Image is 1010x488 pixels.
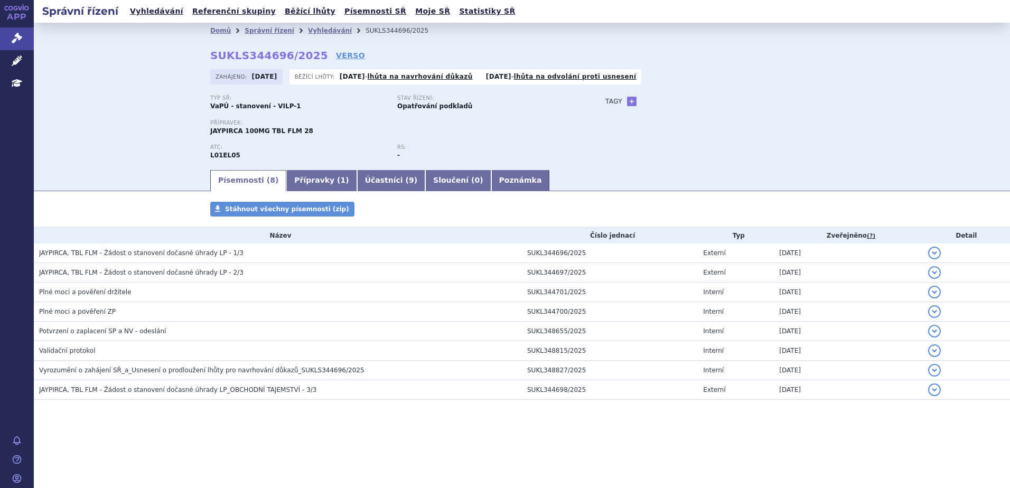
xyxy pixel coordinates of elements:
[210,95,387,101] p: Typ SŘ:
[774,228,922,243] th: Zveřejněno
[703,249,725,257] span: Externí
[341,176,346,184] span: 1
[703,386,725,393] span: Externí
[39,249,244,257] span: JAYPIRCA, TBL FLM - Žádost o stanovení dočasné úhrady LP - 1/3
[210,152,240,159] strong: PIRTOBRUTINIB
[703,347,724,354] span: Interní
[522,263,698,283] td: SUKL344697/2025
[774,243,922,263] td: [DATE]
[522,380,698,400] td: SUKL344698/2025
[210,120,584,126] p: Přípravek:
[774,322,922,341] td: [DATE]
[308,27,352,34] a: Vyhledávání
[397,152,400,159] strong: -
[270,176,275,184] span: 8
[928,383,941,396] button: detail
[486,72,637,81] p: -
[703,288,724,296] span: Interní
[486,73,511,80] strong: [DATE]
[774,283,922,302] td: [DATE]
[774,263,922,283] td: [DATE]
[252,73,277,80] strong: [DATE]
[774,302,922,322] td: [DATE]
[39,367,364,374] span: Vyrozumění o zahájení SŘ_a_Usnesení o prodloužení lhůty pro navrhování důkazů_SUKLS344696/2025
[210,49,328,62] strong: SUKLS344696/2025
[522,322,698,341] td: SUKL348655/2025
[605,95,622,108] h3: Tagy
[703,269,725,276] span: Externí
[774,361,922,380] td: [DATE]
[210,144,387,151] p: ATC:
[703,367,724,374] span: Interní
[39,288,132,296] span: Plné moci a pověření držitele
[514,73,637,80] a: lhůta na odvolání proti usnesení
[928,266,941,279] button: detail
[366,23,442,39] li: SUKLS344696/2025
[210,170,286,191] a: Písemnosti (8)
[522,361,698,380] td: SUKL348827/2025
[368,73,473,80] a: lhůta na navrhování důkazů
[210,102,301,110] strong: VaPÚ - stanovení - VILP-1
[357,170,425,191] a: Účastníci (9)
[210,202,354,217] a: Stáhnout všechny písemnosti (zip)
[522,302,698,322] td: SUKL344700/2025
[474,176,480,184] span: 0
[39,327,166,335] span: Potvrzení o zaplacení SP a NV - odeslání
[522,341,698,361] td: SUKL348815/2025
[225,205,349,213] span: Stáhnout všechny písemnosti (zip)
[928,286,941,298] button: detail
[39,269,244,276] span: JAYPIRCA, TBL FLM - Žádost o stanovení dočasné úhrady LP - 2/3
[412,4,453,18] a: Moje SŘ
[216,72,249,81] span: Zahájeno:
[703,308,724,315] span: Interní
[703,327,724,335] span: Interní
[627,97,637,106] a: +
[928,364,941,377] button: detail
[210,27,231,34] a: Domů
[491,170,550,191] a: Poznámka
[923,228,1010,243] th: Detail
[397,95,574,101] p: Stav řízení:
[210,127,313,135] span: JAYPIRCA 100MG TBL FLM 28
[127,4,186,18] a: Vyhledávání
[341,4,409,18] a: Písemnosti SŘ
[928,305,941,318] button: detail
[425,170,491,191] a: Sloučení (0)
[522,283,698,302] td: SUKL344701/2025
[336,50,365,61] a: VERSO
[189,4,279,18] a: Referenční skupiny
[867,232,875,240] abbr: (?)
[456,4,518,18] a: Statistiky SŘ
[245,27,294,34] a: Správní řízení
[928,344,941,357] button: detail
[522,228,698,243] th: Číslo jednací
[39,386,316,393] span: JAYPIRCA, TBL FLM - Žádost o stanovení dočasné úhrady LP_OBCHODNÍ TAJEMSTVÍ - 3/3
[522,243,698,263] td: SUKL344696/2025
[774,380,922,400] td: [DATE]
[39,347,96,354] span: Validační protokol
[286,170,357,191] a: Přípravky (1)
[397,102,472,110] strong: Opatřování podkladů
[39,308,116,315] span: Plné moci a pověření ZP
[397,144,574,151] p: RS:
[409,176,414,184] span: 9
[282,4,339,18] a: Běžící lhůty
[774,341,922,361] td: [DATE]
[340,72,473,81] p: -
[295,72,337,81] span: Běžící lhůty:
[34,228,522,243] th: Název
[928,247,941,259] button: detail
[340,73,365,80] strong: [DATE]
[34,4,127,18] h2: Správní řízení
[928,325,941,337] button: detail
[698,228,774,243] th: Typ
